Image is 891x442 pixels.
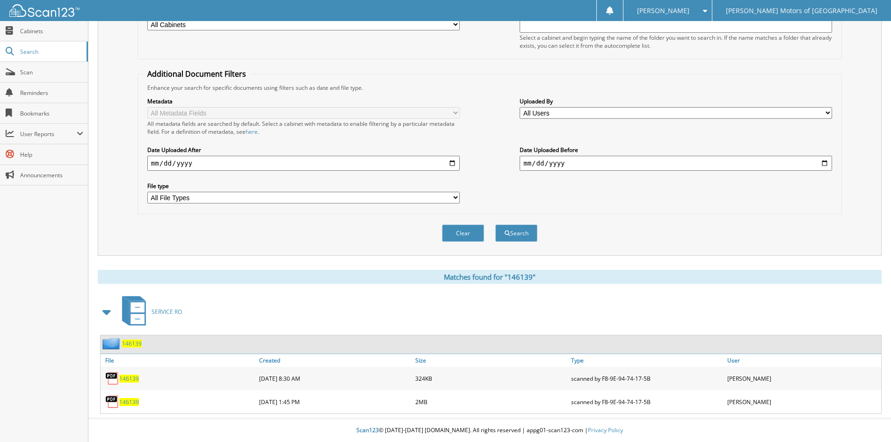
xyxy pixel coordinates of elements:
a: 146139 [119,375,139,383]
a: Created [257,354,413,367]
a: here [246,128,258,136]
span: [PERSON_NAME] Motors of [GEOGRAPHIC_DATA] [726,8,877,14]
span: SERVICE RO [152,308,182,316]
a: Privacy Policy [588,426,623,434]
input: start [147,156,460,171]
div: [DATE] 8:30 AM [257,369,413,388]
a: 146139 [119,398,139,406]
iframe: Chat Widget [844,397,891,442]
div: scanned by F8-9E-94-74-17-5B [569,369,725,388]
a: 146139 [122,340,142,348]
button: Clear [442,225,484,242]
span: Bookmarks [20,109,83,117]
img: PDF.png [105,371,119,385]
label: Metadata [147,97,460,105]
a: Type [569,354,725,367]
span: Cabinets [20,27,83,35]
span: Scan [20,68,83,76]
div: scanned by F8-9E-94-74-17-5B [569,392,725,411]
label: Date Uploaded After [147,146,460,154]
img: PDF.png [105,395,119,409]
label: File type [147,182,460,190]
div: Enhance your search for specific documents using filters such as date and file type. [143,84,837,92]
div: [DATE] 1:45 PM [257,392,413,411]
a: File [101,354,257,367]
div: [PERSON_NAME] [725,369,881,388]
span: Announcements [20,171,83,179]
span: Search [20,48,82,56]
a: User [725,354,881,367]
img: folder2.png [102,338,122,349]
label: Uploaded By [520,97,832,105]
input: end [520,156,832,171]
span: Reminders [20,89,83,97]
a: SERVICE RO [116,293,182,330]
div: © [DATE]-[DATE] [DOMAIN_NAME]. All rights reserved | appg01-scan123-com | [88,419,891,442]
div: [PERSON_NAME] [725,392,881,411]
legend: Additional Document Filters [143,69,251,79]
a: Size [413,354,569,367]
div: Select a cabinet and begin typing the name of the folder you want to search in. If the name match... [520,34,832,50]
button: Search [495,225,537,242]
div: 324KB [413,369,569,388]
span: Scan123 [356,426,379,434]
span: [PERSON_NAME] [637,8,689,14]
div: 2MB [413,392,569,411]
img: scan123-logo-white.svg [9,4,80,17]
label: Date Uploaded Before [520,146,832,154]
div: Matches found for "146139" [98,270,882,284]
span: User Reports [20,130,77,138]
div: All metadata fields are searched by default. Select a cabinet with metadata to enable filtering b... [147,120,460,136]
span: Help [20,151,83,159]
